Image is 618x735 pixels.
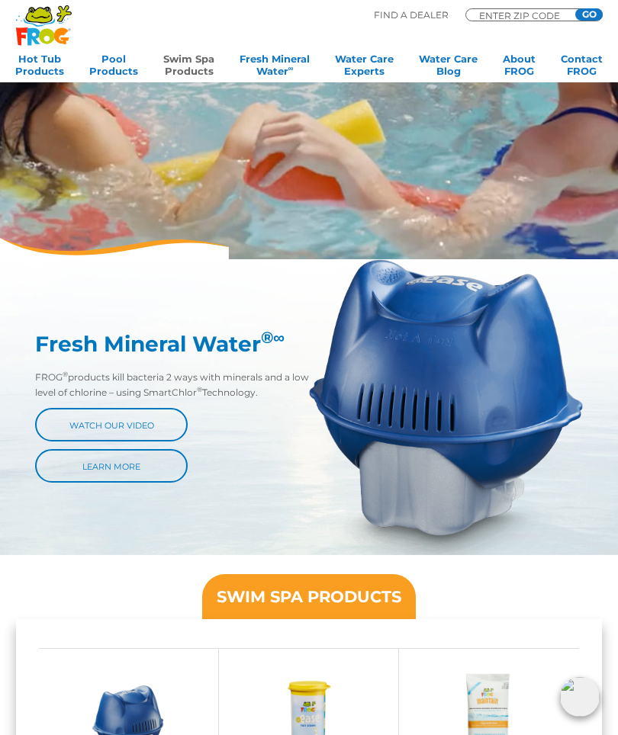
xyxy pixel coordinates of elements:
sup: ® [261,328,285,347]
a: ContactFROG [561,53,603,83]
p: FROG products kill bacteria 2 ways with minerals and a low level of chlorine – using SmartChlor T... [35,370,309,400]
a: Water CareExperts [335,53,394,83]
sup: ® [63,370,68,378]
a: Fresh MineralWater∞ [240,53,310,83]
a: Swim SpaProducts [163,53,214,83]
input: GO [575,8,603,21]
h3: SWIM SPA PRODUCTS [217,589,401,605]
a: Hot TubProducts [15,53,64,83]
img: ss-landing-fmw-img [309,259,583,555]
sup: ® [197,385,202,393]
h2: Fresh Mineral Water [35,332,309,357]
sup: ∞ [288,64,294,72]
a: Watch Our Video [35,408,188,441]
a: Learn More [35,449,188,483]
p: Find A Dealer [374,8,449,22]
a: AboutFROG [503,53,536,83]
input: Zip Code Form [478,11,569,19]
img: openIcon [560,677,600,717]
a: Water CareBlog [419,53,478,83]
a: PoolProducts [89,53,138,83]
em: ∞ [273,328,285,347]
